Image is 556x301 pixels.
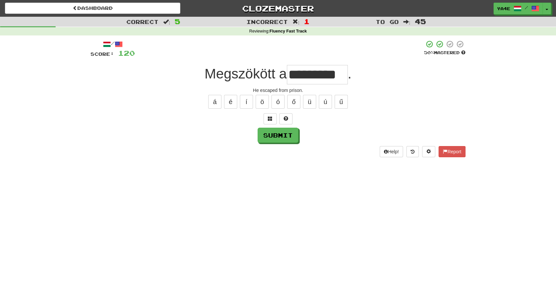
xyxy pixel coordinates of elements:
button: Submit [258,128,298,143]
div: He escaped from prison. [90,87,466,94]
button: ó [271,95,285,109]
button: ő [287,95,300,109]
span: Megszökött a [205,66,287,81]
button: á [208,95,221,109]
span: Score: [90,51,114,57]
span: Ya4e [497,6,510,11]
span: Incorrect [246,18,288,25]
button: ű [335,95,348,109]
span: : [403,19,411,25]
a: Clozemaster [190,3,366,14]
button: ö [256,95,269,109]
button: é [224,95,237,109]
div: Mastered [424,50,466,56]
span: 50 % [424,50,434,55]
button: í [240,95,253,109]
span: 5 [175,17,180,25]
button: ü [303,95,316,109]
a: Ya4e / [493,3,543,14]
span: : [292,19,300,25]
span: . [348,66,352,81]
span: : [163,19,170,25]
div: / [90,40,135,48]
span: 1 [304,17,310,25]
a: Dashboard [5,3,180,14]
span: 45 [415,17,426,25]
button: Round history (alt+y) [406,146,419,157]
span: To go [376,18,399,25]
button: ú [319,95,332,109]
button: Single letter hint - you only get 1 per sentence and score half the points! alt+h [279,113,292,124]
button: Help! [380,146,403,157]
button: Report [439,146,466,157]
strong: Fluency Fast Track [269,29,307,33]
button: Switch sentence to multiple choice alt+p [264,113,277,124]
span: Correct [126,18,159,25]
span: 120 [118,49,135,57]
span: / [525,5,528,10]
